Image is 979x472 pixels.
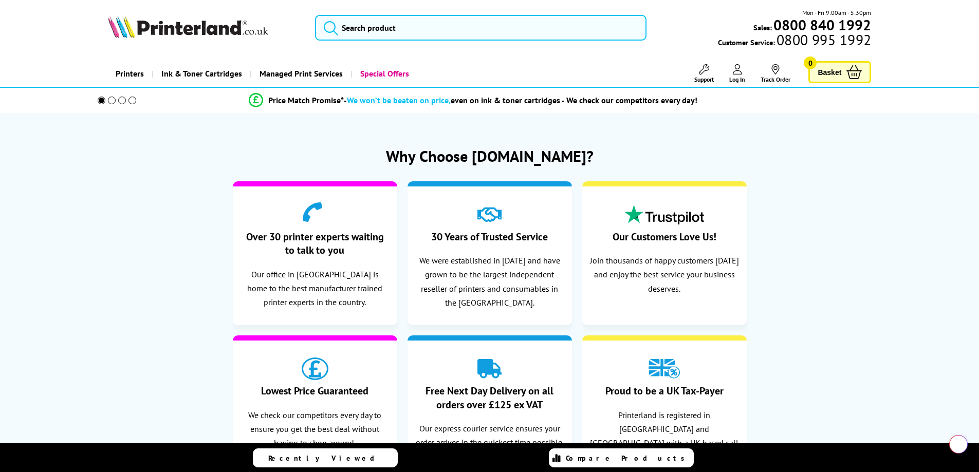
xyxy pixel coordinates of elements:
[694,75,714,83] span: Support
[694,64,714,83] a: Support
[761,64,790,83] a: Track Order
[775,35,871,45] span: 0800 995 1992
[718,35,871,47] span: Customer Service:
[152,61,250,87] a: Ink & Toner Cartridges
[138,146,841,166] h1: Why Choose [DOMAIN_NAME]?
[347,95,451,105] span: We won’t be beaten on price,
[590,230,739,244] h4: Our Customers Love Us!
[315,15,646,41] input: Search product
[590,384,739,398] h4: Proud to be a UK Tax-Payer
[773,15,871,34] b: 0800 840 1992
[753,23,772,32] span: Sales:
[808,61,871,83] a: Basket 0
[241,268,390,310] p: Our office in [GEOGRAPHIC_DATA] is home to the best manufacturer trained printer experts in the c...
[241,384,390,398] h4: Lowest Price Guaranteed
[415,422,564,449] p: Our express courier service ensures your order arrives in the quickest time possible.
[344,95,697,105] div: - even on ink & toner cartridges - We check our competitors every day!
[549,448,694,467] a: Compare Products
[161,61,242,87] span: Ink & Toner Cartridges
[729,75,745,83] span: Log In
[268,95,344,105] span: Price Match Promise*
[241,230,390,257] h4: Over 30 printer experts waiting to talk to you
[590,254,739,296] p: Join thousands of happy customers [DATE] and enjoy the best service your business deserves.
[415,254,564,310] p: We were established in [DATE] and have grown to be the largest independent reseller of printers a...
[804,56,817,69] span: 0
[350,61,417,87] a: Special Offers
[250,61,350,87] a: Managed Print Services
[415,384,564,411] h4: Free Next Day Delivery on all orders over £125 ex VAT
[415,230,564,244] h4: 30 Years of Trusted Service
[253,448,398,467] a: Recently Viewed
[802,8,871,17] span: Mon - Fri 9:00am - 5:30pm
[241,408,390,450] p: We check our competitors every day to ensure you get the best deal without having to shop around.
[772,20,871,30] a: 0800 840 1992
[268,454,385,463] span: Recently Viewed
[566,454,690,463] span: Compare Products
[108,15,303,40] a: Printerland Logo
[108,61,152,87] a: Printers
[108,15,268,38] img: Printerland Logo
[729,64,745,83] a: Log In
[818,65,841,79] span: Basket
[84,91,863,109] li: modal_Promise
